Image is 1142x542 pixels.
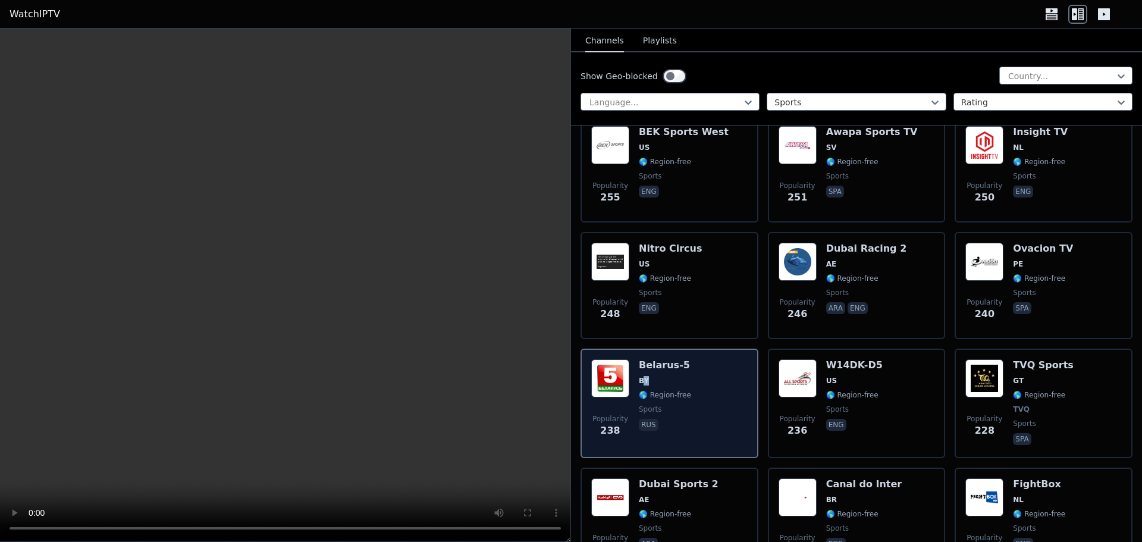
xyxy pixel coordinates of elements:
h6: Awapa Sports TV [826,126,918,138]
img: Awapa Sports TV [779,126,817,164]
span: sports [826,405,849,414]
span: sports [826,171,849,181]
img: BEK Sports West [591,126,629,164]
h6: BEK Sports West [639,126,729,138]
span: AE [639,495,649,505]
span: 🌎 Region-free [639,509,691,519]
span: Popularity [780,414,815,424]
button: Channels [585,30,624,52]
span: 238 [600,424,620,438]
span: sports [1013,524,1036,533]
span: 🌎 Region-free [826,509,879,519]
p: eng [639,302,659,314]
span: US [826,376,837,386]
h6: Insight TV [1013,126,1068,138]
span: SV [826,143,837,152]
a: WatchIPTV [10,7,60,21]
h6: Nitro Circus [639,243,702,255]
p: rus [639,419,658,431]
span: Popularity [592,297,628,307]
img: Canal do Inter [779,478,817,516]
span: 🌎 Region-free [639,390,691,400]
span: 🌎 Region-free [1013,390,1065,400]
p: spa [1013,433,1031,445]
span: 228 [975,424,994,438]
span: US [639,259,650,269]
h6: Canal do Inter [826,478,902,490]
span: 248 [600,307,620,321]
span: PE [1013,259,1023,269]
h6: Dubai Racing 2 [826,243,907,255]
span: Popularity [967,414,1002,424]
h6: W14DK-D5 [826,359,883,371]
h6: Dubai Sports 2 [639,478,719,490]
img: Dubai Sports 2 [591,478,629,516]
span: 🌎 Region-free [1013,157,1065,167]
span: NL [1013,143,1024,152]
span: Popularity [780,297,815,307]
span: 🌎 Region-free [1013,509,1065,519]
span: TVQ [1013,405,1030,414]
h6: Ovacion TV [1013,243,1073,255]
span: NL [1013,495,1024,505]
span: sports [1013,419,1036,428]
span: US [639,143,650,152]
img: Dubai Racing 2 [779,243,817,281]
h6: Belarus-5 [639,359,691,371]
img: TVQ Sports [965,359,1003,397]
span: Popularity [780,181,815,190]
span: 240 [975,307,994,321]
span: 🌎 Region-free [639,274,691,283]
button: Playlists [643,30,677,52]
h6: FightBox [1013,478,1065,490]
span: 236 [788,424,807,438]
span: 250 [975,190,994,205]
p: ara [826,302,845,314]
span: 🌎 Region-free [826,157,879,167]
span: 🌎 Region-free [639,157,691,167]
label: Show Geo-blocked [581,70,658,82]
span: Popularity [967,297,1002,307]
span: Popularity [592,181,628,190]
span: 🌎 Region-free [1013,274,1065,283]
span: 🌎 Region-free [826,390,879,400]
img: Insight TV [965,126,1003,164]
span: sports [826,524,849,533]
span: sports [1013,288,1036,297]
span: sports [639,405,661,414]
h6: TVQ Sports [1013,359,1074,371]
img: W14DK-D5 [779,359,817,397]
span: Popularity [967,181,1002,190]
span: 🌎 Region-free [826,274,879,283]
span: 255 [600,190,620,205]
p: spa [826,186,844,198]
img: FightBox [965,478,1003,516]
p: eng [848,302,868,314]
span: 246 [788,307,807,321]
img: Ovacion TV [965,243,1003,281]
p: eng [1013,186,1033,198]
span: sports [639,288,661,297]
img: Belarus-5 [591,359,629,397]
span: BR [826,495,837,505]
span: GT [1013,376,1024,386]
p: spa [1013,302,1031,314]
span: AE [826,259,836,269]
span: sports [1013,171,1036,181]
span: sports [639,171,661,181]
span: 251 [788,190,807,205]
span: Popularity [592,414,628,424]
span: sports [826,288,849,297]
span: BY [639,376,649,386]
img: Nitro Circus [591,243,629,281]
p: eng [826,419,846,431]
span: sports [639,524,661,533]
p: eng [639,186,659,198]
